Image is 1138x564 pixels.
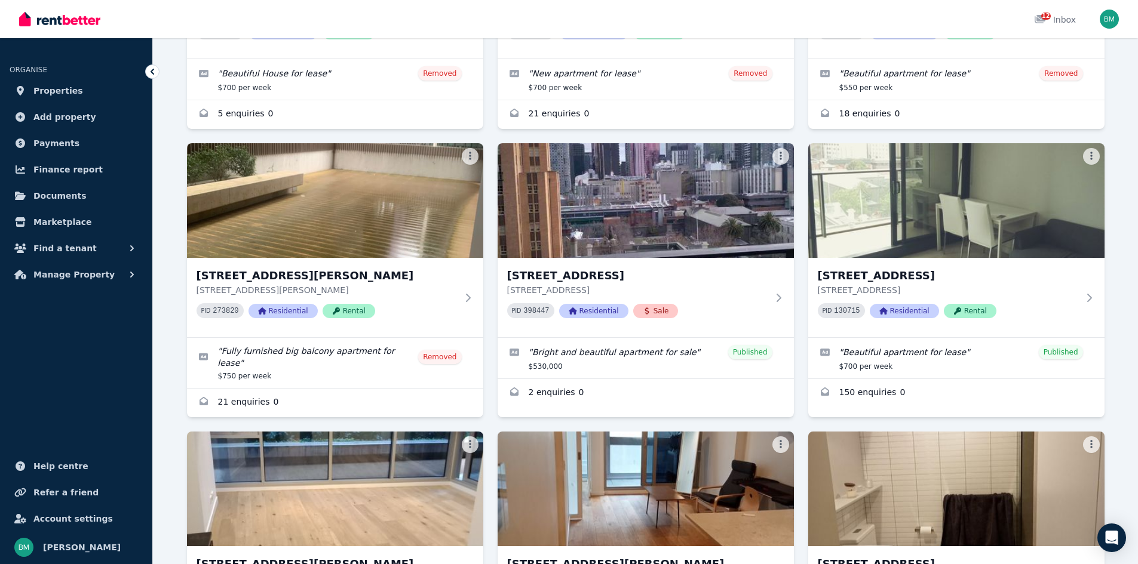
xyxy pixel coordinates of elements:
[772,436,789,453] button: More options
[19,10,100,28] img: RentBetter
[10,131,143,155] a: Payments
[944,304,996,318] span: Rental
[559,304,628,318] span: Residential
[1034,14,1076,26] div: Inbox
[1083,436,1100,453] button: More options
[187,59,483,100] a: Edit listing: Beautiful House for lease
[187,338,483,388] a: Edit listing: Fully furnished big balcony apartment for lease
[808,100,1105,129] a: Enquiries for 308/10 Daly Street, South Yarra
[43,540,121,554] span: [PERSON_NAME]
[187,143,483,258] img: 801/38 Rose Lane, Melbourne
[1100,10,1119,29] img: Brendan Meng
[249,304,318,318] span: Residential
[10,79,143,103] a: Properties
[187,432,483,546] img: 809/38 Rose Lane, MELBOURNE
[808,338,1105,378] a: Edit listing: Beautiful apartment for lease
[523,307,549,315] code: 398447
[33,162,103,177] span: Finance report
[507,284,768,296] p: [STREET_ADDRESS]
[823,307,832,314] small: PID
[462,436,478,453] button: More options
[870,304,939,318] span: Residential
[201,307,211,314] small: PID
[213,307,238,315] code: 273820
[498,432,794,546] img: 904/38 Rose Lane, Melbourne
[14,538,33,557] img: Brendan Meng
[33,189,87,203] span: Documents
[818,267,1078,284] h3: [STREET_ADDRESS]
[187,389,483,417] a: Enquiries for 801/38 Rose Lane, Melbourne
[633,304,679,318] span: Sale
[33,136,79,150] span: Payments
[10,184,143,208] a: Documents
[10,105,143,129] a: Add property
[818,284,1078,296] p: [STREET_ADDRESS]
[498,143,794,337] a: 809/33 MacKenzie St, Melbourne[STREET_ADDRESS][STREET_ADDRESS]PID 398447ResidentialSale
[33,511,113,526] span: Account settings
[498,100,794,129] a: Enquiries for 207/601 Saint Kilda Road, Melbourne
[507,267,768,284] h3: [STREET_ADDRESS]
[33,485,99,500] span: Refer a friend
[462,148,478,165] button: More options
[1083,148,1100,165] button: More options
[33,110,96,124] span: Add property
[512,307,522,314] small: PID
[834,307,860,315] code: 130715
[10,480,143,504] a: Refer a friend
[772,148,789,165] button: More options
[808,432,1105,546] img: 1001/327 La Trobe Street, Melbourne
[498,379,794,408] a: Enquiries for 809/33 MacKenzie St, Melbourne
[187,100,483,129] a: Enquiries for 65 Waterways Blvd, Williams Landing
[808,379,1105,408] a: Enquiries for 809/33 Mackenzie Street, Melbourne
[10,263,143,286] button: Manage Property
[33,267,115,282] span: Manage Property
[10,66,47,74] span: ORGANISE
[10,507,143,531] a: Account settings
[1097,523,1126,552] div: Open Intercom Messenger
[498,338,794,378] a: Edit listing: Bright and beautiful apartment for sale
[323,304,375,318] span: Rental
[10,236,143,260] button: Find a tenant
[10,158,143,181] a: Finance report
[498,59,794,100] a: Edit listing: New apartment for lease
[33,84,83,98] span: Properties
[10,210,143,234] a: Marketplace
[187,143,483,337] a: 801/38 Rose Lane, Melbourne[STREET_ADDRESS][PERSON_NAME][STREET_ADDRESS][PERSON_NAME]PID 273820Re...
[1041,13,1051,20] span: 12
[808,143,1105,258] img: 809/33 Mackenzie Street, Melbourne
[808,143,1105,337] a: 809/33 Mackenzie Street, Melbourne[STREET_ADDRESS][STREET_ADDRESS]PID 130715ResidentialRental
[197,267,457,284] h3: [STREET_ADDRESS][PERSON_NAME]
[33,241,97,255] span: Find a tenant
[33,459,88,473] span: Help centre
[33,215,91,229] span: Marketplace
[498,143,794,258] img: 809/33 MacKenzie St, Melbourne
[197,284,457,296] p: [STREET_ADDRESS][PERSON_NAME]
[808,59,1105,100] a: Edit listing: Beautiful apartment for lease
[10,454,143,478] a: Help centre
